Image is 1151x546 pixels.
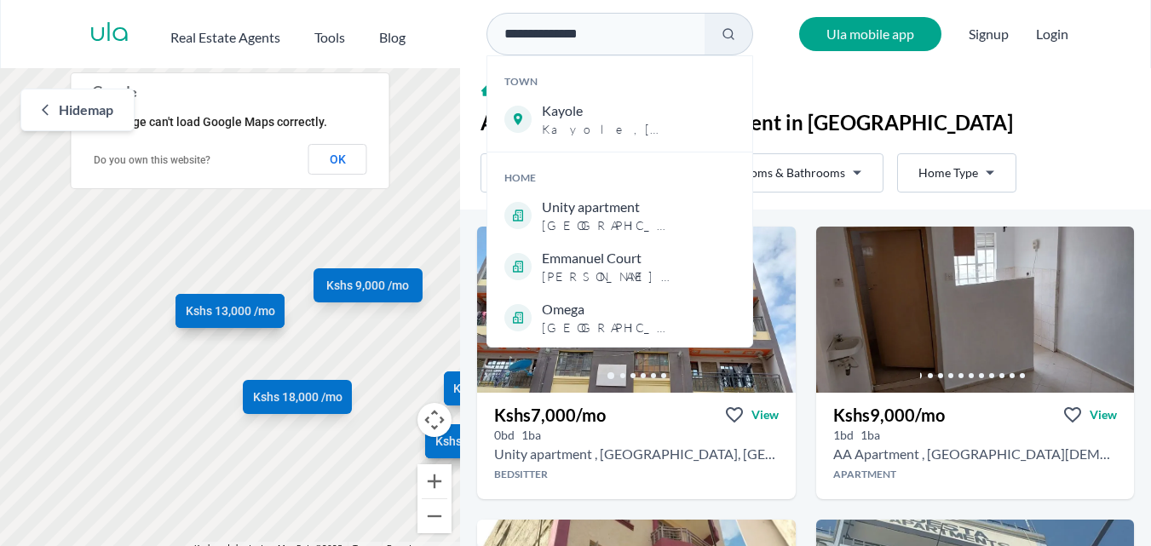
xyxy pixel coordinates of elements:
button: Map camera controls [417,403,452,437]
a: Unity apartment[GEOGRAPHIC_DATA],Kayole [487,190,752,241]
button: Login [1036,24,1068,44]
a: Do you own this website? [94,154,210,166]
span: View [1090,406,1117,423]
h5: 1 bathrooms [860,427,880,444]
h3: Kshs 9,000 /mo [833,403,945,427]
span: Bedrooms & Bathrooms [718,164,845,181]
button: Bedrooms & Bathrooms [700,153,883,193]
a: Kshs7,000/moViewView property in detail0bd 1ba Unity apartment , [GEOGRAPHIC_DATA], [GEOGRAPHIC_D... [477,393,795,499]
a: Omega[GEOGRAPHIC_DATA],Kayole [487,292,752,343]
a: Kshs 10,000 /mo [444,371,553,405]
span: This page can't load Google Maps correctly. [93,115,327,129]
img: Bedsitter for rent - Kshs 7,000/mo - in Kayole Saika Medical Center, Kangundo Road, Nairobi, Keny... [477,227,795,393]
a: Kshs 12,000 /mo [426,424,535,458]
h3: Kshs 7,000 /mo [494,403,606,427]
a: Blog [379,20,406,48]
span: Town [504,75,538,88]
button: For Rent [481,153,579,193]
span: Emmanuel Court [542,248,676,268]
button: Zoom in [417,464,452,498]
span: Unity apartment [542,197,676,217]
a: ula [89,19,129,49]
span: Home Type [918,164,978,181]
span: View [751,406,779,423]
h5: 0 bedrooms [494,427,515,444]
span: Kshs 13,000 /mo [186,302,275,319]
nav: Main [170,20,440,48]
span: Hide map [59,100,113,120]
a: Kshs 18,000 /mo [243,380,352,414]
a: Kshs 13,000 /mo [176,294,285,328]
h5: 1 bedrooms [833,427,854,444]
a: Kshs9,000/moViewView property in detail1bd 1ba AA Apartment , [GEOGRAPHIC_DATA][DEMOGRAPHIC_DATA]... [816,393,1134,499]
h2: Bedsitter for rent in Kayole - Kshs 7,000/mo -Saika Medical Center, Kangundo Road, Nairobi, Kenya... [494,444,778,464]
span: [GEOGRAPHIC_DATA] , Kayole [542,217,676,234]
span: Kshs 9,000 /mo [327,277,410,294]
button: Real Estate Agents [170,20,280,48]
h4: Bedsitter [477,468,795,481]
span: [GEOGRAPHIC_DATA] , Kayole [542,319,676,336]
h4: Apartment [816,468,1134,481]
span: Signup [969,17,1009,51]
h2: Tools [314,27,345,48]
h2: 1 bedroom Apartment for rent in Kayole - Kshs 9,000/mo -Mwangaza SDA Church, Nairobi, Kenya, Nair... [833,444,1117,464]
button: Zoom out [417,499,452,533]
span: Kshs 10,000 /mo [454,380,544,397]
span: [PERSON_NAME] House , Kayole [542,268,676,285]
h5: 1 bathrooms [521,427,541,444]
span: Omega [542,299,676,319]
span: Kshs 18,000 /mo [253,388,342,405]
span: Kshs 12,000 /mo [435,433,525,450]
span: Kayole , [GEOGRAPHIC_DATA] [542,121,676,138]
a: Kshs 9,000 /mo [314,268,423,302]
button: Home Type [897,153,1016,193]
span: Home [504,171,536,184]
img: 1 bedroom Apartment for rent - Kshs 9,000/mo - in Kayole near Mwangaza SDA Church, Nairobi, Kenya... [816,227,1134,393]
button: Tools [314,20,345,48]
a: Emmanuel Court[PERSON_NAME] House,Kayole [487,241,752,292]
a: Ula mobile app [799,17,941,51]
h2: Real Estate Agents [170,27,280,48]
button: OK [308,144,367,175]
h2: Blog [379,27,406,48]
span: Kayole [542,101,676,121]
h1: Apartments and Houses for Rent in [GEOGRAPHIC_DATA] [481,109,1131,136]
